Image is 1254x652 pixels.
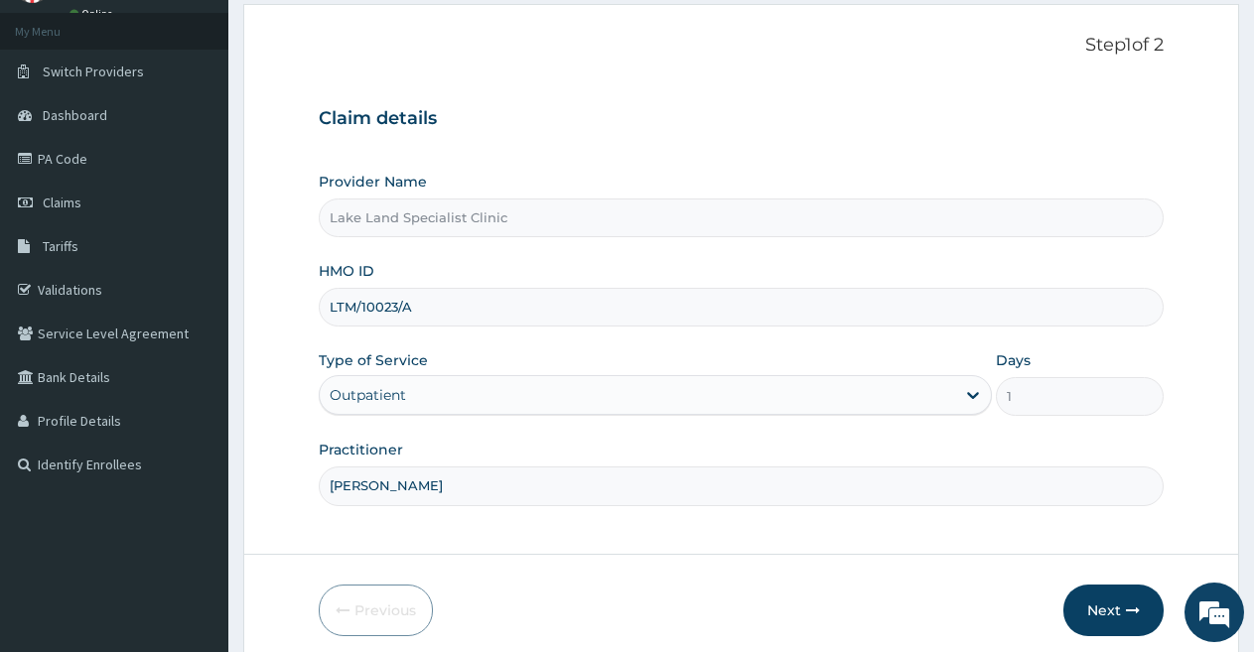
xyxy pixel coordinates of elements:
textarea: Type your message and hit 'Enter' [10,438,378,507]
span: Tariffs [43,237,78,255]
span: We're online! [115,197,274,398]
label: Practitioner [319,440,403,459]
input: Enter HMO ID [319,288,1164,326]
button: Previous [319,585,433,636]
div: Minimize live chat window [326,10,373,58]
a: Online [70,7,117,21]
span: Switch Providers [43,63,144,80]
label: Type of Service [319,350,428,370]
button: Next [1063,585,1164,636]
label: Days [996,350,1031,370]
span: Dashboard [43,106,107,124]
p: Step 1 of 2 [319,35,1164,57]
img: d_794563401_company_1708531726252_794563401 [37,99,80,149]
label: Provider Name [319,172,427,192]
span: Claims [43,194,81,211]
div: Chat with us now [103,111,334,137]
input: Enter Name [319,466,1164,505]
label: HMO ID [319,261,374,281]
div: Outpatient [330,385,406,405]
h3: Claim details [319,108,1164,130]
